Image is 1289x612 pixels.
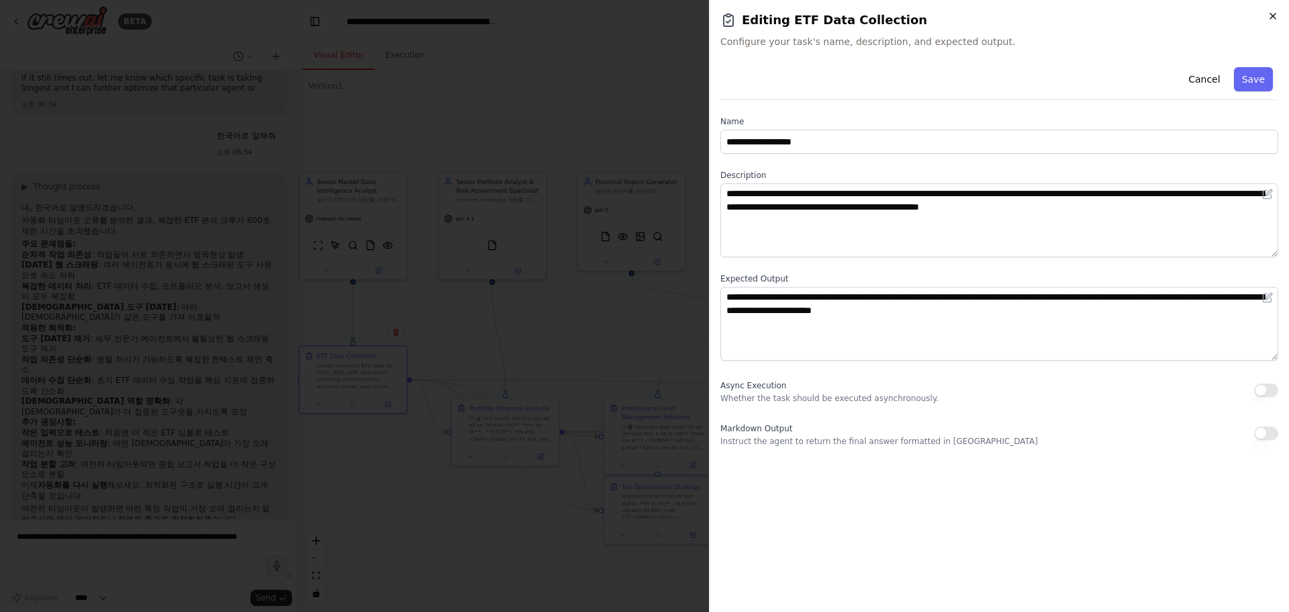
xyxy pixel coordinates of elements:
button: Open in editor [1259,186,1276,202]
span: Markdown Output [720,424,792,433]
span: Configure your task's name, description, and expected output. [720,35,1278,48]
label: Description [720,170,1278,181]
p: Whether the task should be executed asynchronously. [720,393,939,404]
span: Async Execution [720,381,786,390]
button: Cancel [1180,67,1228,91]
button: Open in editor [1259,290,1276,306]
label: Expected Output [720,273,1278,284]
h2: Editing ETF Data Collection [720,11,1278,30]
label: Name [720,116,1278,127]
button: Save [1234,67,1273,91]
p: Instruct the agent to return the final answer formatted in [GEOGRAPHIC_DATA] [720,436,1038,447]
